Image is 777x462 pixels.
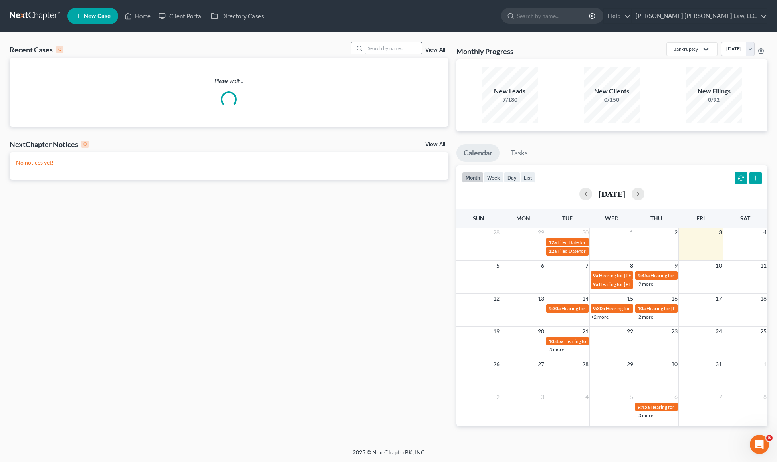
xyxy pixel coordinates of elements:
a: Home [121,9,155,23]
span: 5 [629,392,634,402]
span: 30 [670,359,678,369]
span: Filed Date for [PERSON_NAME] [557,239,624,245]
span: 9:45a [638,272,650,278]
div: New Clients [584,87,640,96]
span: 9a [593,281,598,287]
span: 12a [549,248,557,254]
span: 28 [492,228,501,237]
span: 3 [540,392,545,402]
span: 24 [715,327,723,336]
div: 0/92 [686,96,742,104]
span: 29 [626,359,634,369]
span: 18 [759,294,767,303]
span: 10a [638,305,646,311]
div: Recent Cases [10,45,63,54]
a: [PERSON_NAME] [PERSON_NAME] Law, LLC [632,9,767,23]
span: New Case [84,13,111,19]
span: 9:30a [593,305,605,311]
span: Tue [562,215,573,222]
a: +2 more [591,314,609,320]
a: View All [425,142,445,147]
span: 2 [674,228,678,237]
span: 5 [496,261,501,270]
span: Fri [696,215,705,222]
a: +2 more [636,314,653,320]
span: 2 [496,392,501,402]
span: Hearing for [PERSON_NAME] [650,404,713,410]
span: 8 [763,392,767,402]
span: 5 [766,435,773,441]
div: 0 [56,46,63,53]
div: New Filings [686,87,742,96]
span: 21 [581,327,589,336]
span: 9 [674,261,678,270]
span: Hearing for [PERSON_NAME] [599,272,662,278]
input: Search by name... [517,8,590,23]
span: 19 [492,327,501,336]
span: 11 [759,261,767,270]
input: Search by name... [365,42,422,54]
span: 28 [581,359,589,369]
a: Tasks [503,144,535,162]
span: 16 [670,294,678,303]
span: 12a [549,239,557,245]
span: 17 [715,294,723,303]
span: 9:45a [638,404,650,410]
span: 10 [715,261,723,270]
a: +3 more [547,347,564,353]
div: New Leads [482,87,538,96]
div: 7/180 [482,96,538,104]
span: 12 [492,294,501,303]
span: Hearing for [PERSON_NAME] [599,281,662,287]
button: week [484,172,504,183]
a: View All [425,47,445,53]
span: Wed [605,215,618,222]
span: 22 [626,327,634,336]
span: 31 [715,359,723,369]
div: Bankruptcy [673,46,698,52]
span: 4 [763,228,767,237]
div: NextChapter Notices [10,139,89,149]
button: list [520,172,535,183]
span: 20 [537,327,545,336]
span: Thu [650,215,662,222]
span: Mon [516,215,530,222]
a: Directory Cases [207,9,268,23]
span: 6 [674,392,678,402]
span: 6 [540,261,545,270]
p: Please wait... [10,77,448,85]
span: Filed Date for [PERSON_NAME] [557,248,624,254]
button: day [504,172,520,183]
a: Calendar [456,144,500,162]
span: 9a [593,272,598,278]
span: 15 [626,294,634,303]
div: 0/150 [584,96,640,104]
a: +3 more [636,412,653,418]
span: Hearing for [US_STATE] Safety Association of Timbermen - Self I [606,305,738,311]
span: 14 [581,294,589,303]
iframe: Intercom live chat [750,435,769,454]
button: month [462,172,484,183]
span: Sun [473,215,484,222]
span: 9:30a [549,305,561,311]
span: 25 [759,327,767,336]
a: Help [604,9,631,23]
a: Client Portal [155,9,207,23]
span: 7 [585,261,589,270]
span: Hearing for [PERSON_NAME] [564,338,627,344]
span: 10:45a [549,338,563,344]
span: 1 [763,359,767,369]
span: 4 [585,392,589,402]
span: 29 [537,228,545,237]
h3: Monthly Progress [456,46,513,56]
span: Hearing for [PERSON_NAME] [646,305,709,311]
span: 26 [492,359,501,369]
span: 30 [581,228,589,237]
div: 0 [81,141,89,148]
span: 13 [537,294,545,303]
span: 8 [629,261,634,270]
span: Hearing for [PERSON_NAME] [650,272,713,278]
span: 27 [537,359,545,369]
span: Sat [740,215,750,222]
a: +9 more [636,281,653,287]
